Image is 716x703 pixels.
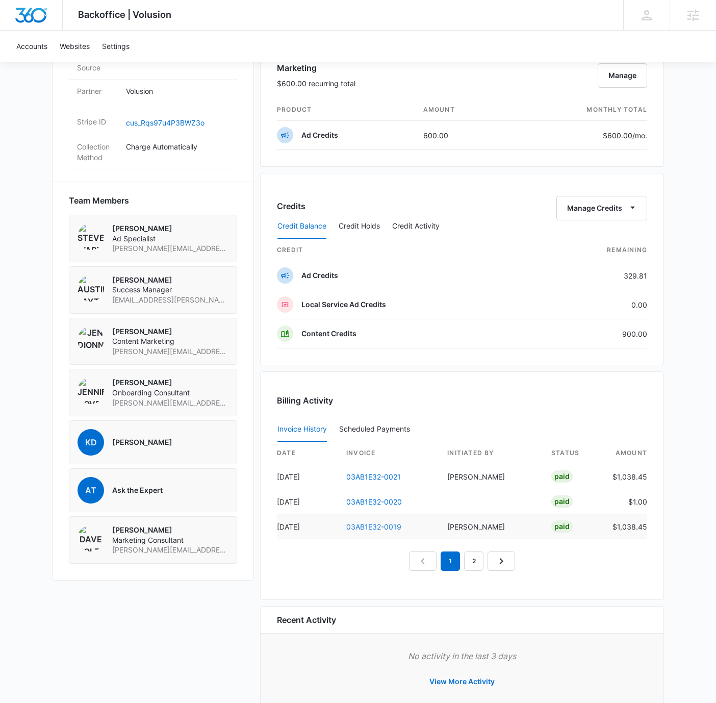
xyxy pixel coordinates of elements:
dt: Partner [77,86,118,96]
img: logo_orange.svg [16,16,24,24]
dt: Lead Source [77,52,118,73]
p: No activity in the last 3 days [277,650,647,662]
p: [PERSON_NAME] [112,327,228,337]
span: /mo. [632,131,647,140]
em: 1 [441,551,460,571]
a: cus_Rqs97u4P3BWZ3o [126,118,204,127]
div: Paid [551,470,573,483]
img: Steven Warren [78,223,104,250]
h6: Recent Activity [277,614,336,626]
td: $1.00 [604,489,647,514]
span: Onboarding Consultant [112,388,228,398]
span: [PERSON_NAME][EMAIL_ADDRESS][PERSON_NAME][DOMAIN_NAME] [112,545,228,555]
button: Credit Holds [339,214,380,239]
p: [PERSON_NAME] [112,525,228,535]
span: [PERSON_NAME][EMAIL_ADDRESS][PERSON_NAME][DOMAIN_NAME] [112,346,228,357]
th: status [543,442,604,464]
p: Ad Credits [301,270,338,281]
button: Credit Activity [392,214,440,239]
td: 0.00 [539,290,647,319]
div: Stripe IDcus_Rqs97u4P3BWZ3o [69,110,237,135]
p: [PERSON_NAME] [112,275,228,285]
th: credit [277,239,539,261]
div: Domain Overview [39,60,91,67]
img: website_grey.svg [16,27,24,35]
p: [PERSON_NAME] [112,437,172,447]
span: [PERSON_NAME][EMAIL_ADDRESS][PERSON_NAME][DOMAIN_NAME] [112,243,228,254]
th: Initiated By [439,442,543,464]
th: amount [604,442,647,464]
img: tab_domain_overview_orange.svg [28,59,36,67]
td: $1,038.45 [604,514,647,539]
img: Austin Layton [78,275,104,302]
p: [PERSON_NAME] [112,223,228,234]
div: Scheduled Payments [339,425,414,433]
p: Content Credits [301,329,356,339]
div: Collection MethodCharge Automatically [69,135,237,169]
h3: Billing Activity [277,394,647,407]
p: Charge Automatically [126,141,229,152]
h3: Credits [277,200,305,212]
a: 03AB1E32-0021 [346,472,401,481]
a: 03AB1E32-0020 [346,497,402,506]
th: product [277,99,415,121]
td: 600.00 [415,121,510,150]
img: tab_keywords_by_traffic_grey.svg [101,59,110,67]
span: [EMAIL_ADDRESS][PERSON_NAME][DOMAIN_NAME] [112,295,228,305]
dt: Collection Method [77,141,118,163]
nav: Pagination [409,551,515,571]
span: At [78,477,104,504]
th: invoice [338,442,439,464]
dt: Stripe ID [77,116,118,127]
div: v 4.0.25 [29,16,50,24]
div: Paid [551,520,573,533]
a: Accounts [10,31,54,62]
span: [PERSON_NAME][EMAIL_ADDRESS][DOMAIN_NAME] [112,398,228,408]
td: [DATE] [277,464,338,489]
a: Next Page [488,551,515,571]
button: Manage Credits [556,196,647,220]
div: PartnerVolusion [69,80,237,110]
p: [PERSON_NAME] [112,378,228,388]
p: Ad Credits [301,130,338,140]
td: [PERSON_NAME] [439,464,543,489]
span: kD [78,429,104,456]
td: $1,038.45 [604,464,647,489]
span: Team Members [69,194,129,207]
div: Paid [551,495,573,508]
td: 329.81 [539,261,647,290]
span: Backoffice | Volusion [78,9,171,20]
p: $600.00 [599,130,647,141]
th: amount [415,99,510,121]
td: [PERSON_NAME] [439,514,543,539]
div: Lead Source- [69,45,237,80]
span: Ad Specialist [112,234,228,244]
button: Manage [598,63,647,88]
td: 900.00 [539,319,647,348]
td: [DATE] [277,489,338,514]
button: View More Activity [419,669,505,694]
p: $600.00 recurring total [277,78,355,89]
th: monthly total [510,99,647,121]
span: Success Manager [112,285,228,295]
h3: Marketing [277,62,355,74]
img: Dave Holzapfel [78,525,104,551]
a: Page 2 [464,551,483,571]
a: Settings [96,31,136,62]
a: Websites [54,31,96,62]
div: Keywords by Traffic [113,60,172,67]
p: Ask the Expert [112,485,163,495]
td: [DATE] [277,514,338,539]
div: Domain: [DOMAIN_NAME] [27,27,112,35]
img: Jen Dionne [78,327,104,353]
a: 03AB1E32-0019 [346,522,401,531]
p: Local Service Ad Credits [301,299,386,310]
span: Marketing Consultant [112,535,228,545]
th: date [277,442,338,464]
p: Volusion [126,86,229,96]
img: Jennifer Cover [78,378,104,404]
button: Invoice History [277,417,327,442]
button: Credit Balance [277,214,326,239]
th: Remaining [539,239,647,261]
span: Content Marketing [112,336,228,346]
